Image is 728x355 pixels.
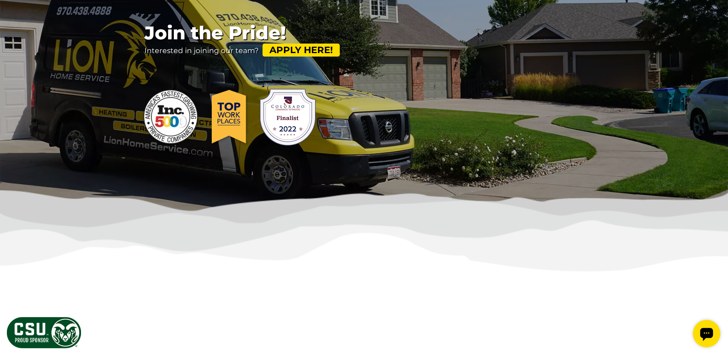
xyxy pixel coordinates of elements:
[144,44,340,57] p: Interested in joining our team?
[263,44,340,57] a: Apply Here!
[141,87,202,148] img: Ranked on Inc 5000
[257,87,318,148] img: Colorado Companies to Watch Finalist 2022
[144,23,340,44] span: Join the Pride!
[6,316,82,349] img: CSU Sponsor Badge
[3,3,31,31] div: Open chat widget
[209,87,251,148] img: Top WorkPlaces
